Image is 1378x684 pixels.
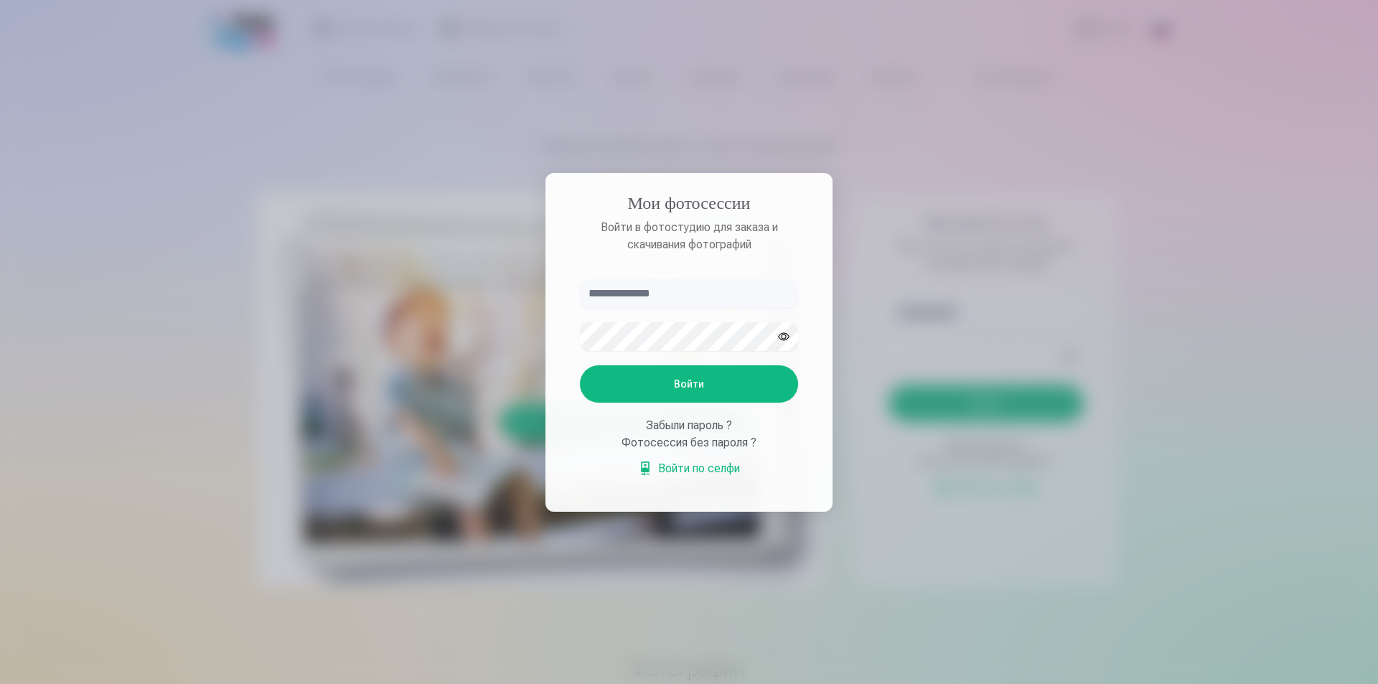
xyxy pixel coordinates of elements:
div: Забыли пароль ? [580,417,798,434]
button: Войти [580,365,798,403]
p: Войти в фотостудию для заказа и скачивания фотографий [566,219,812,253]
h4: Мои фотосессии [566,193,812,219]
div: Фотосессия без пароля ? [580,434,798,451]
a: Войти по селфи [638,460,740,477]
